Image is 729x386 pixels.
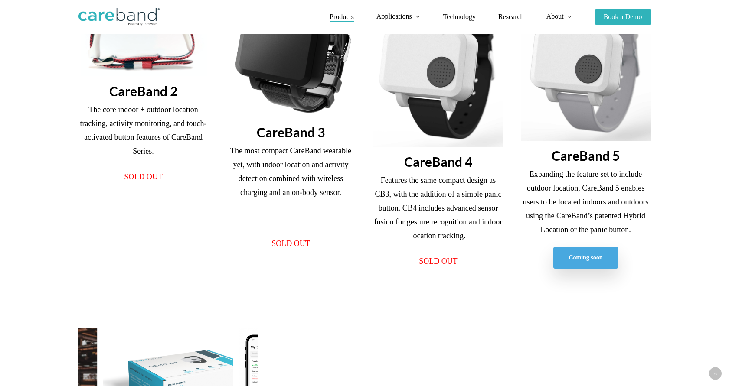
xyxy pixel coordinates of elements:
p: Features the same compact design as CB3, with the addition of a simple panic button. CB4 includes... [373,173,503,254]
p: The most compact CareBand wearable yet, with indoor location and activity detection combined with... [226,144,356,211]
a: Back to top [709,367,722,380]
h3: CareBand 4 [373,153,503,170]
span: SOLD OUT [419,257,458,266]
span: SOLD OUT [124,172,163,181]
span: About [546,13,564,20]
a: Applications [376,13,421,20]
a: Coming soon [553,247,618,269]
span: Book a Demo [604,13,642,20]
span: Coming soon [569,253,602,262]
p: Expanding the feature set to include outdoor location, CareBand 5 enables users to be located ind... [521,167,651,237]
h3: CareBand 5 [521,147,651,164]
span: SOLD OUT [271,239,310,248]
p: The core indoor + outdoor location tracking, activity monitoring, and touch-activated button feat... [78,103,209,170]
a: About [546,13,572,20]
a: Technology [443,13,476,20]
img: CareBand [78,8,160,26]
a: Book a Demo [595,13,651,20]
span: Applications [376,13,412,20]
a: Research [498,13,524,20]
a: Products [330,13,354,20]
h3: CareBand 3 [226,124,356,140]
h3: CareBand 2 [78,83,209,99]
